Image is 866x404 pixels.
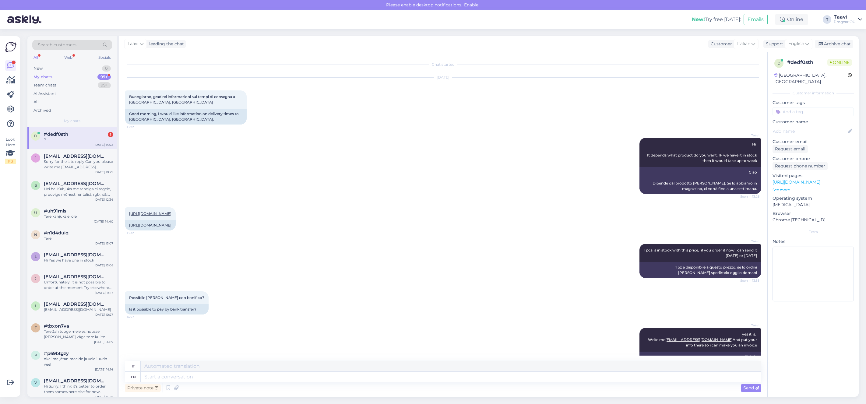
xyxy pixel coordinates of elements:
[773,156,854,162] p: Customer phone
[773,202,854,208] p: [MEDICAL_DATA]
[147,41,184,47] div: leading the chat
[462,2,480,8] span: Enable
[108,132,113,137] div: 1
[35,156,37,160] span: j
[773,173,854,179] p: Visited pages
[44,236,113,241] div: Tere
[773,90,854,96] div: Customer information
[94,197,113,202] div: [DATE] 12:34
[44,181,107,186] span: susannaaleksandra@gmail.com
[763,41,783,47] div: Support
[44,186,113,197] div: Hei hei Kahjuks me rendiga ei tegele, proovige mõnest rentalist, rgb , s&l consept , eventech , e...
[737,194,759,199] span: Seen ✓ 13:26
[737,40,750,47] span: Italian
[34,134,37,138] span: d
[94,170,113,174] div: [DATE] 10:29
[44,378,107,384] span: vlukawski@gmail.com
[5,159,16,164] div: 1 / 3
[44,153,107,159] span: jramas321@gmail.com
[44,307,113,312] div: [EMAIL_ADDRESS][DOMAIN_NAME]
[692,16,705,22] b: New!
[132,361,135,371] div: it
[773,217,854,223] p: Chrome [TECHNICAL_ID]
[102,65,111,72] div: 0
[97,54,112,61] div: Socials
[34,210,37,215] span: u
[34,380,37,385] span: v
[775,14,808,25] div: Online
[823,15,831,24] div: T
[737,239,759,244] span: Taavi
[737,133,759,138] span: Taavi
[44,384,113,395] div: Hi Sorry, I think it's better to order them somewhere else for now.
[692,16,741,23] div: Try free [DATE]:
[64,118,80,124] span: My chats
[44,137,113,142] div: ?
[773,238,854,245] p: Notes
[648,332,758,347] span: yes it is. Write me And put your info there so i can make you an invoice
[94,219,113,224] div: [DATE] 14:40
[34,232,37,237] span: n
[127,315,150,319] span: 14:23
[777,61,780,65] span: d
[125,304,209,314] div: Is it possible to pay by bank transfer?
[644,248,759,258] span: 1 pcs is in stock with this price, if you order it now i can send it [DATE] or [DATE]
[44,356,113,367] div: okei ma jätan meelde ja veidi uurin veel
[773,139,854,145] p: Customer email
[834,15,862,24] a: TaaviProgear OÜ
[129,94,236,104] span: Buongiorno, gradirei informazioni sui tempi di consegna a [GEOGRAPHIC_DATA], [GEOGRAPHIC_DATA]
[639,167,761,194] div: Ciao Dipende dal prodotto [PERSON_NAME]. Se lo abbiamo in magazzino, ci vorrà fino a una settimana.
[94,340,113,344] div: [DATE] 14:07
[32,54,39,61] div: All
[33,91,56,97] div: AI Assistant
[743,385,759,391] span: Send
[773,187,854,193] p: See more ...
[44,329,113,340] div: Tere Jah tooge meie esindusse [PERSON_NAME] väga tore kui te enne täidaksete ka avalduse ära. [UR...
[97,74,111,80] div: 99+
[44,214,113,219] div: Tere kahjuks ei ole.
[129,223,171,227] a: [URL][DOMAIN_NAME]
[35,276,37,281] span: j
[44,132,68,137] span: #dedf0sth
[94,263,113,268] div: [DATE] 13:06
[773,145,808,153] div: Request email
[44,279,113,290] div: Unfortunately, it is not possible to order at the moment Try elsewhere. Sorry
[94,312,113,317] div: [DATE] 10:27
[44,252,107,258] span: lef4545@gmail.com
[125,75,761,80] div: [DATE]
[98,82,111,88] div: 99+
[774,72,848,85] div: [GEOGRAPHIC_DATA], [GEOGRAPHIC_DATA]
[834,15,856,19] div: Taavi
[63,54,74,61] div: Web
[33,74,52,80] div: My chats
[773,179,820,185] a: [URL][DOMAIN_NAME]
[827,59,852,66] span: Online
[35,325,37,330] span: t
[815,40,853,48] div: Archive chat
[125,62,761,67] div: Chat started
[127,125,150,129] span: 13:22
[737,278,759,283] span: Seen ✓ 13:35
[44,274,107,279] span: juri.podolski@mail.ru
[95,290,113,295] div: [DATE] 13:17
[129,211,171,216] a: [URL][DOMAIN_NAME]
[44,159,113,170] div: Sorry for the late reply Can you please write me [EMAIL_ADDRESS][DOMAIN_NAME] and but your info w...
[639,352,761,373] div: Sì, lo è. Scrivimi E inserisci le tue informazioni così posso farti una fattura
[35,304,36,308] span: i
[44,230,69,236] span: #n1d4duiq
[44,323,69,329] span: #tbxon7va
[131,372,136,382] div: en
[44,351,69,356] span: #p69btgzy
[708,41,732,47] div: Customer
[639,262,761,278] div: 1 pz è disponibile a questo prezzo, se lo ordini [PERSON_NAME] spedirtelo oggi o domani
[773,119,854,125] p: Customer name
[5,137,16,164] div: Look Here
[33,107,51,114] div: Archived
[33,99,39,105] div: All
[125,384,161,392] div: Private note
[34,353,37,357] span: p
[737,323,759,328] span: Taavi
[38,42,76,48] span: Search customers
[35,254,37,259] span: l
[128,40,139,47] span: Taavi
